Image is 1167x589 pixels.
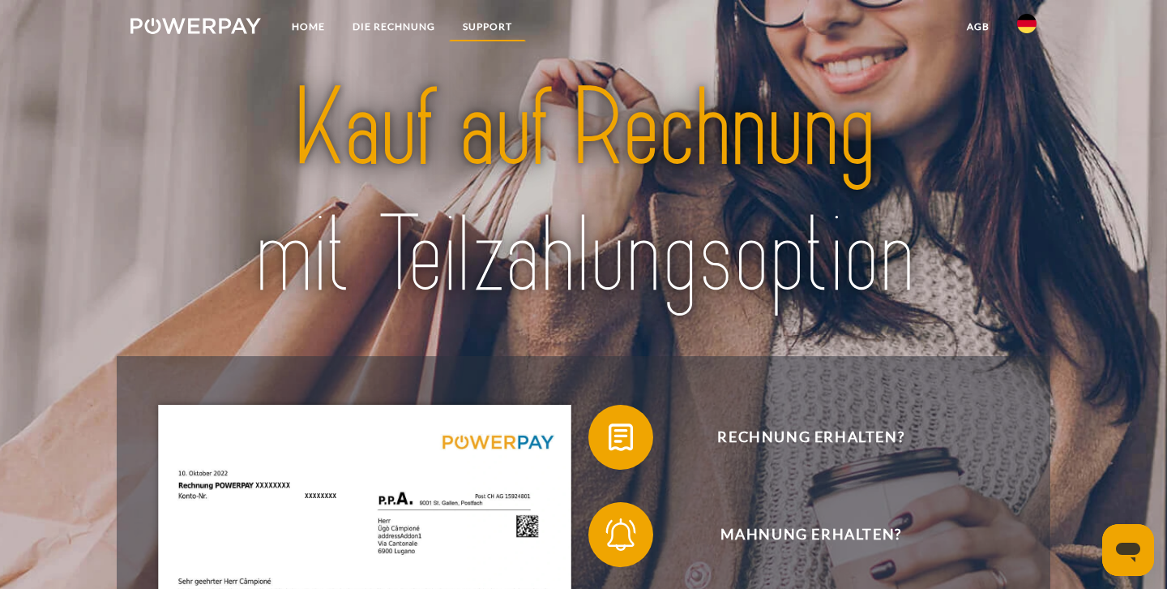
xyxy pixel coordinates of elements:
span: Mahnung erhalten? [613,502,1010,567]
a: SUPPORT [449,12,526,41]
iframe: Schaltfläche zum Öffnen des Messaging-Fensters [1102,524,1154,576]
img: title-powerpay_de.svg [175,59,992,325]
button: Mahnung erhalten? [588,502,1010,567]
button: Rechnung erhalten? [588,405,1010,470]
img: qb_bill.svg [601,417,641,458]
span: Rechnung erhalten? [613,405,1010,470]
img: logo-powerpay-white.svg [130,18,261,34]
a: agb [953,12,1003,41]
img: de [1017,14,1037,33]
a: DIE RECHNUNG [339,12,449,41]
img: qb_bell.svg [601,514,641,555]
a: Home [278,12,339,41]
